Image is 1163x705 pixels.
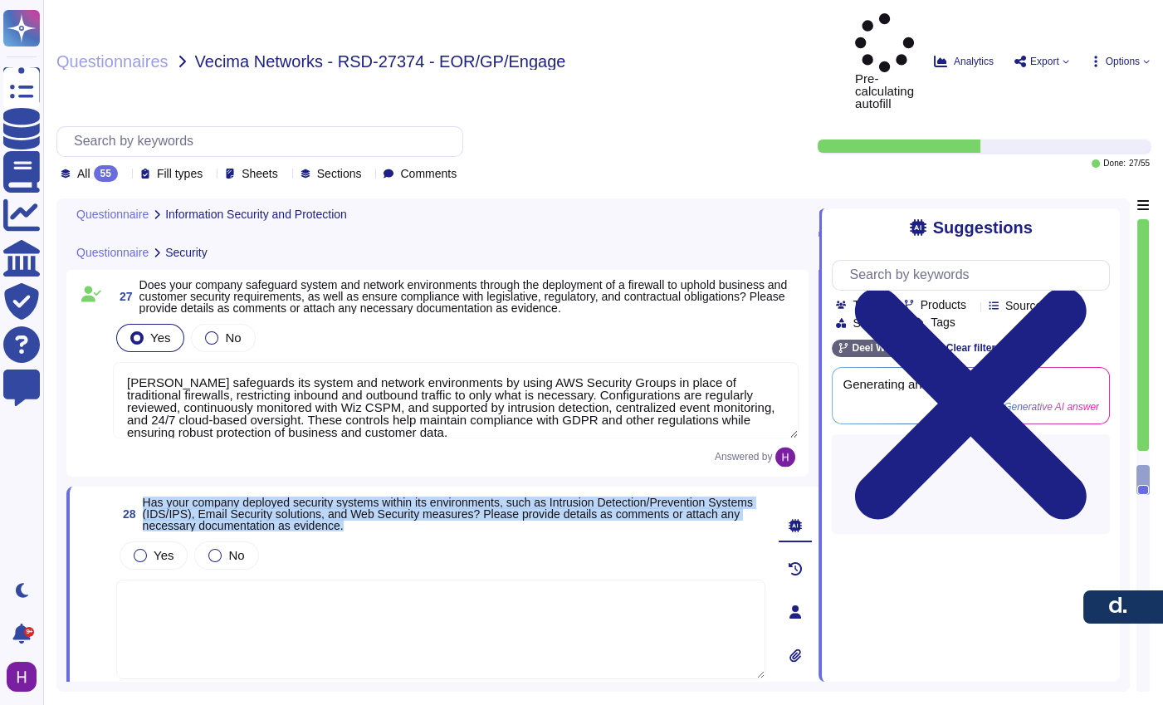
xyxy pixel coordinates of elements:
span: No [228,548,244,562]
span: Yes [154,548,173,562]
input: Search by keywords [841,261,1109,290]
span: Done: [1103,159,1126,168]
span: Has your company deployed security systems within its environments, such as Intrusion Detection/P... [143,496,753,532]
span: Answered by [715,452,772,462]
span: Information Security and Protection [165,208,347,220]
span: Questionnaire [76,247,149,258]
img: user [7,662,37,692]
div: 55 [94,165,118,182]
div: 9+ [24,627,34,637]
button: Analytics [934,55,994,68]
img: user [775,447,795,467]
span: Sheets [242,168,278,179]
span: Yes [150,330,170,345]
span: Security [165,247,208,258]
span: Pre-calculating autofill [855,13,914,110]
span: 27 [113,291,133,302]
span: 28 [116,508,136,520]
button: user [3,658,48,695]
span: Fill types [157,168,203,179]
span: Export [1030,56,1059,66]
span: Comments [400,168,457,179]
input: Search by keywords [66,127,462,156]
span: Vecima Networks - RSD-27374 - EOR/GP/Engage [195,53,566,70]
span: 27 / 55 [1129,159,1150,168]
span: Options [1106,56,1140,66]
textarea: [PERSON_NAME] safeguards its system and network environments by using AWS Security Groups in plac... [113,362,799,438]
span: No [225,330,241,345]
span: Analytics [954,56,994,66]
span: Sections [317,168,362,179]
span: All [77,168,90,179]
span: Questionnaire [76,208,149,220]
span: Does your company safeguard system and network environments through the deployment of a firewall ... [139,278,788,315]
span: Questionnaires [56,53,169,70]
